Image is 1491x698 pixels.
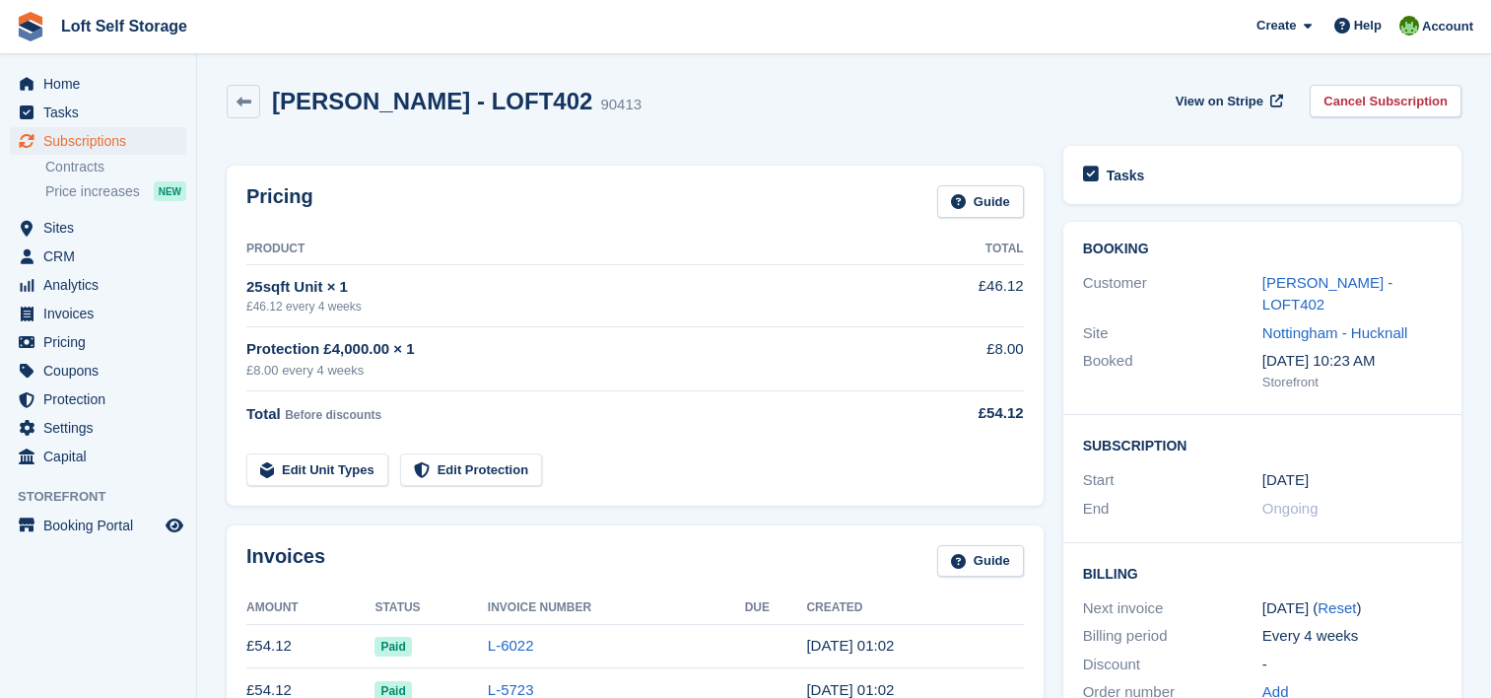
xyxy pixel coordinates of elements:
[45,158,186,176] a: Contracts
[10,214,186,242] a: menu
[45,180,186,202] a: Price increases NEW
[1083,350,1262,391] div: Booked
[246,593,374,624] th: Amount
[246,405,281,422] span: Total
[488,593,745,624] th: Invoice Number
[246,234,920,265] th: Product
[246,185,313,218] h2: Pricing
[1262,373,1442,392] div: Storefront
[272,88,592,114] h2: [PERSON_NAME] - LOFT402
[1318,599,1356,616] a: Reset
[1083,625,1262,648] div: Billing period
[920,264,1024,326] td: £46.12
[10,414,186,442] a: menu
[43,357,162,384] span: Coupons
[937,545,1024,578] a: Guide
[53,10,195,42] a: Loft Self Storage
[10,512,186,539] a: menu
[10,357,186,384] a: menu
[1083,322,1262,345] div: Site
[1262,500,1319,517] span: Ongoing
[488,637,534,654] a: L-6022
[43,512,162,539] span: Booking Portal
[43,300,162,327] span: Invoices
[43,214,162,242] span: Sites
[1107,167,1145,184] h2: Tasks
[1083,242,1442,257] h2: Booking
[920,327,1024,391] td: £8.00
[1262,324,1408,341] a: Nottingham - Hucknall
[246,361,920,381] div: £8.00 every 4 weeks
[1262,469,1309,492] time: 2025-06-16 00:00:00 UTC
[10,300,186,327] a: menu
[1399,16,1419,35] img: James Johnson
[10,127,186,155] a: menu
[10,328,186,356] a: menu
[600,94,642,116] div: 90413
[488,681,534,698] a: L-5723
[1262,654,1442,676] div: -
[1083,272,1262,316] div: Customer
[154,181,186,201] div: NEW
[745,593,807,624] th: Due
[1262,350,1442,373] div: [DATE] 10:23 AM
[806,593,1023,624] th: Created
[45,182,140,201] span: Price increases
[43,70,162,98] span: Home
[937,185,1024,218] a: Guide
[1176,92,1263,111] span: View on Stripe
[18,487,196,507] span: Storefront
[10,243,186,270] a: menu
[806,681,894,698] time: 2025-08-11 00:02:27 UTC
[16,12,45,41] img: stora-icon-8386f47178a22dfd0bd8f6a31ec36ba5ce8667c1dd55bd0f319d3a0aa187defe.svg
[246,454,388,486] a: Edit Unit Types
[1422,17,1473,36] span: Account
[1354,16,1382,35] span: Help
[1083,498,1262,521] div: End
[1083,597,1262,620] div: Next invoice
[1083,435,1442,454] h2: Subscription
[1310,85,1461,117] a: Cancel Subscription
[374,637,411,657] span: Paid
[10,99,186,126] a: menu
[43,127,162,155] span: Subscriptions
[43,414,162,442] span: Settings
[1083,469,1262,492] div: Start
[246,545,325,578] h2: Invoices
[1256,16,1296,35] span: Create
[1262,625,1442,648] div: Every 4 weeks
[1083,654,1262,676] div: Discount
[400,454,542,486] a: Edit Protection
[10,70,186,98] a: menu
[43,443,162,470] span: Capital
[43,243,162,270] span: CRM
[374,593,487,624] th: Status
[1262,274,1393,314] a: [PERSON_NAME] - LOFT402
[43,328,162,356] span: Pricing
[246,276,920,299] div: 25sqft Unit × 1
[1083,563,1442,583] h2: Billing
[43,271,162,299] span: Analytics
[1168,85,1287,117] a: View on Stripe
[920,402,1024,425] div: £54.12
[10,385,186,413] a: menu
[806,637,894,654] time: 2025-09-08 00:02:27 UTC
[163,514,186,537] a: Preview store
[285,408,381,422] span: Before discounts
[1262,597,1442,620] div: [DATE] ( )
[43,99,162,126] span: Tasks
[10,271,186,299] a: menu
[920,234,1024,265] th: Total
[10,443,186,470] a: menu
[246,624,374,668] td: £54.12
[43,385,162,413] span: Protection
[246,338,920,361] div: Protection £4,000.00 × 1
[246,298,920,315] div: £46.12 every 4 weeks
